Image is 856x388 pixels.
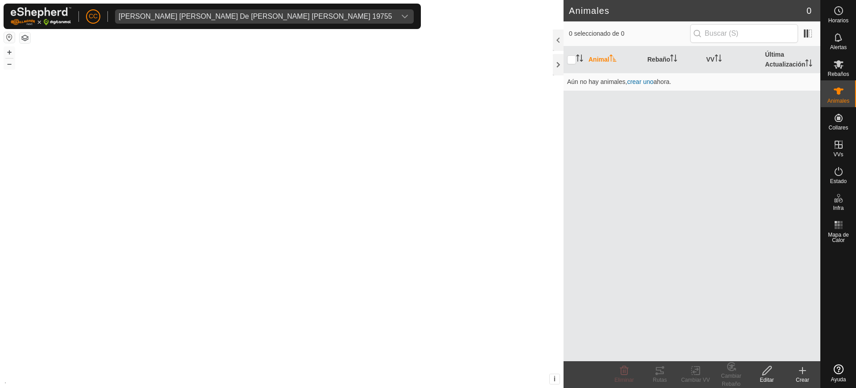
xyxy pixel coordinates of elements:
[823,232,854,243] span: Mapa de Calor
[614,377,634,383] span: Eliminar
[715,56,722,63] p-sorticon: Activar para ordenar
[569,29,690,38] span: 0 seleccionado de 0
[678,376,713,384] div: Cambiar VV
[4,47,15,58] button: +
[713,372,749,388] div: Cambiar Rebaño
[833,205,844,211] span: Infra
[830,45,847,50] span: Alertas
[749,376,785,384] div: Editar
[642,376,678,384] div: Rutas
[4,58,15,69] button: –
[821,361,856,386] a: Ayuda
[396,9,414,24] div: dropdown trigger
[569,5,807,16] h2: Animales
[644,46,703,73] th: Rebaño
[554,375,556,383] span: i
[761,46,820,73] th: Última Actualización
[115,9,396,24] span: Ana Isabel De La Iglesia Gutierrez 19755
[830,179,847,184] span: Estado
[827,71,849,77] span: Rebaños
[4,32,15,43] button: Restablecer Mapa
[690,24,798,43] input: Buscar (S)
[298,376,328,384] a: Contáctenos
[827,98,849,104] span: Animales
[807,4,811,17] span: 0
[831,377,846,382] span: Ayuda
[828,18,848,23] span: Horarios
[576,56,583,63] p-sorticon: Activar para ordenar
[670,56,677,63] p-sorticon: Activar para ordenar
[20,33,30,43] button: Capas del Mapa
[119,13,392,20] div: [PERSON_NAME] [PERSON_NAME] De [PERSON_NAME] [PERSON_NAME] 19755
[833,152,843,157] span: VVs
[564,73,820,91] td: Aún no hay animales, ahora.
[89,12,98,21] span: CC
[785,376,820,384] div: Crear
[828,125,848,130] span: Collares
[236,376,287,384] a: Política de Privacidad
[609,56,617,63] p-sorticon: Activar para ordenar
[805,61,812,68] p-sorticon: Activar para ordenar
[627,78,654,85] span: crear uno
[703,46,761,73] th: VV
[585,46,644,73] th: Animal
[11,7,71,25] img: Logo Gallagher
[550,374,560,384] button: i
